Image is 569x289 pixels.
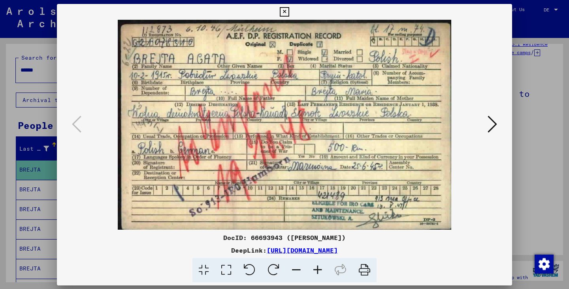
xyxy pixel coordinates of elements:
[267,246,338,254] a: [URL][DOMAIN_NAME]
[535,255,554,274] img: Change consent
[84,20,485,230] img: 001.jpg
[57,233,512,242] div: DocID: 66693943 ([PERSON_NAME])
[57,246,512,255] div: DeepLink:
